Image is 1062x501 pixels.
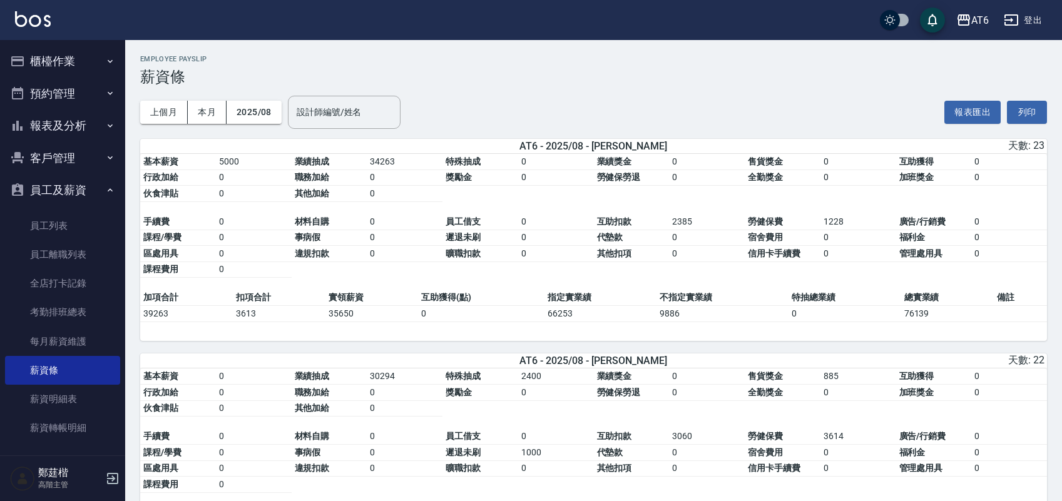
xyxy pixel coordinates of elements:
[518,154,594,170] td: 0
[518,368,594,385] td: 2400
[789,290,901,306] td: 特抽總業績
[901,290,994,306] td: 總實業績
[216,445,292,461] td: 0
[971,13,989,28] div: AT6
[597,431,632,441] span: 互助扣款
[597,387,641,397] span: 勞健保勞退
[899,371,934,381] span: 互助獲得
[820,385,896,401] td: 0
[446,371,481,381] span: 特殊抽成
[518,460,594,477] td: 0
[5,45,120,78] button: 櫃檯作業
[747,139,1044,153] div: 天數: 23
[748,172,783,182] span: 全勤獎金
[446,447,481,457] span: 遲退未刷
[446,232,481,242] span: 遲退未刷
[367,385,442,401] td: 0
[143,172,178,182] span: 行政加給
[5,269,120,298] a: 全店打卡記錄
[216,460,292,477] td: 0
[820,154,896,170] td: 0
[143,216,170,226] span: 手續費
[748,371,783,381] span: 售貨獎金
[295,216,330,226] span: 材料自購
[295,447,321,457] span: 事病假
[143,232,181,242] span: 課程/學費
[519,140,667,152] span: AT6 - 2025/08 - [PERSON_NAME]
[5,211,120,240] a: 員工列表
[5,327,120,356] a: 每月薪資維護
[669,460,745,477] td: 0
[748,447,783,457] span: 宿舍費用
[597,248,632,258] span: 其他扣項
[820,214,896,230] td: 1228
[820,230,896,246] td: 0
[233,306,325,322] td: 3613
[518,230,594,246] td: 0
[820,368,896,385] td: 885
[143,188,178,198] span: 伙食津貼
[295,156,330,166] span: 業績抽成
[944,101,1001,124] button: 報表匯出
[216,230,292,246] td: 0
[367,400,442,417] td: 0
[820,460,896,477] td: 0
[971,214,1047,230] td: 0
[971,385,1047,401] td: 0
[971,428,1047,445] td: 0
[597,156,632,166] span: 業績獎金
[951,8,994,33] button: AT6
[446,156,481,166] span: 特殊抽成
[899,232,926,242] span: 福利金
[233,290,325,306] td: 扣項合計
[748,156,783,166] span: 售貨獎金
[216,154,292,170] td: 5000
[295,431,330,441] span: 材料自購
[216,186,292,202] td: 0
[140,101,188,124] button: 上個月
[295,403,330,413] span: 其他加給
[367,246,442,262] td: 0
[748,248,800,258] span: 信用卡手續費
[597,216,632,226] span: 互助扣款
[143,447,181,457] span: 課程/學費
[143,479,178,489] span: 課程費用
[38,479,102,490] p: 高階主管
[669,230,745,246] td: 0
[143,371,178,381] span: 基本薪資
[140,290,233,306] td: 加項合計
[656,290,789,306] td: 不指定實業績
[446,172,472,182] span: 獎勵金
[295,371,330,381] span: 業績抽成
[899,156,934,166] span: 互助獲得
[669,246,745,262] td: 0
[748,387,783,397] span: 全勤獎金
[899,216,946,226] span: 廣告/行銷費
[899,447,926,457] span: 福利金
[446,248,481,258] span: 曠職扣款
[140,68,1047,86] h3: 薪資條
[143,156,178,166] span: 基本薪資
[518,445,594,461] td: 1000
[820,246,896,262] td: 0
[669,385,745,401] td: 0
[669,428,745,445] td: 3060
[597,371,632,381] span: 業績獎金
[5,385,120,413] a: 薪資明細表
[899,172,934,182] span: 加班獎金
[143,403,178,413] span: 伙食津貼
[140,306,233,322] td: 39263
[325,290,418,306] td: 實領薪資
[820,445,896,461] td: 0
[325,306,418,322] td: 35650
[367,214,442,230] td: 0
[518,385,594,401] td: 0
[367,186,442,202] td: 0
[446,463,481,473] span: 曠職扣款
[748,431,783,441] span: 勞健保費
[418,290,544,306] td: 互助獲得(點)
[5,448,120,480] button: 商品管理
[901,306,994,322] td: 76139
[295,232,321,242] span: 事病假
[971,460,1047,477] td: 0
